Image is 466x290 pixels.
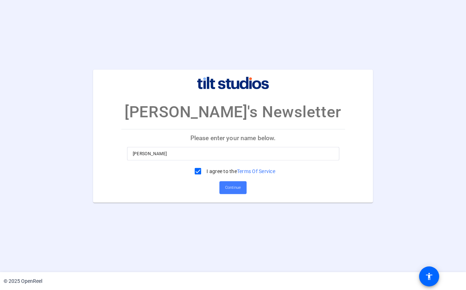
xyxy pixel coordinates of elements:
[425,272,433,281] mat-icon: accessibility
[133,149,334,158] input: Enter your name
[237,168,275,174] a: Terms Of Service
[225,182,241,193] span: Continue
[121,129,345,147] p: Please enter your name below.
[219,181,247,194] button: Continue
[197,77,269,89] img: company-logo
[125,100,341,124] p: [PERSON_NAME]'s Newsletter
[4,277,42,285] div: © 2025 OpenReel
[205,168,275,175] label: I agree to the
